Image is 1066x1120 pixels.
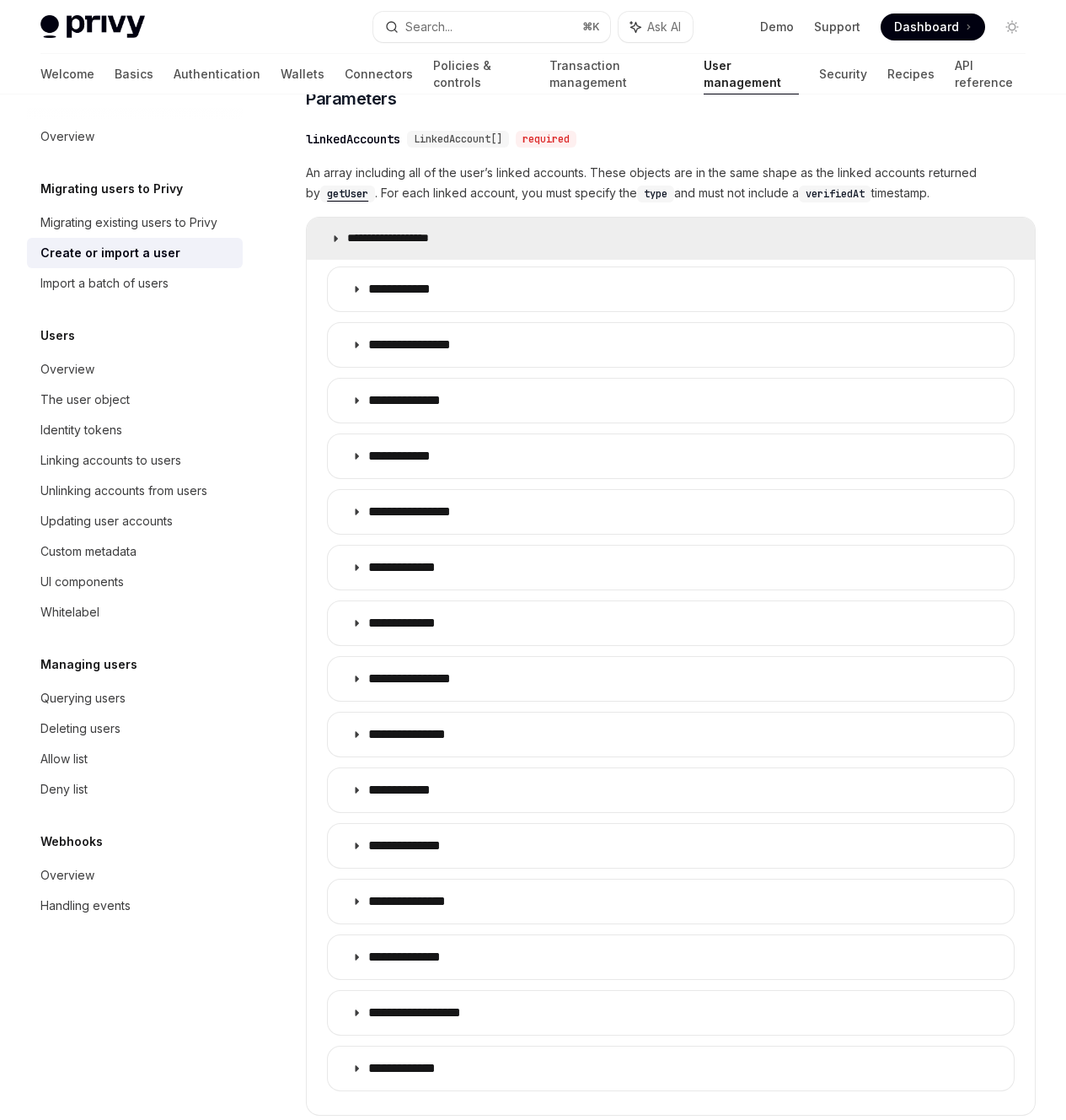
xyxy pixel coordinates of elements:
[40,572,124,592] div: UI components
[40,719,121,739] div: Deleting users
[40,450,181,471] div: Linking accounts to users
[320,186,375,200] a: getUser
[516,131,576,148] div: required
[40,54,94,94] a: Welcome
[760,19,794,35] a: Demo
[306,163,1036,203] span: An array including all of the user’s linked accounts. These objects are in the same shape as the ...
[814,19,860,35] a: Support
[281,54,324,94] a: Wallets
[40,179,183,199] h5: Migrating users to Privy
[27,713,243,744] a: Deleting users
[27,354,243,385] a: Overview
[40,359,94,380] div: Overview
[887,54,935,94] a: Recipes
[27,268,243,299] a: Import a batch of users
[619,12,693,42] button: Ask AI
[40,654,137,675] h5: Managing users
[549,54,683,94] a: Transaction management
[27,415,243,445] a: Identity tokens
[582,20,600,34] span: ⌘ K
[27,445,243,476] a: Linking accounts to users
[40,779,88,800] div: Deny list
[40,511,173,531] div: Updating user accounts
[27,597,243,627] a: Whitelabel
[40,896,131,916] div: Handling events
[704,54,800,94] a: User management
[40,213,217,233] div: Migrating existing users to Privy
[345,54,413,94] a: Connectors
[27,385,243,415] a: The user object
[894,19,959,35] span: Dashboard
[306,131,400,148] div: linkedAccounts
[40,420,122,440] div: Identity tokens
[40,865,94,886] div: Overview
[27,476,243,506] a: Unlinking accounts from users
[40,273,169,293] div: Import a batch of users
[27,567,243,597] a: UI components
[999,13,1026,40] button: Toggle dark mode
[320,186,375,202] code: getUser
[40,243,180,263] div: Create or import a user
[414,132,502,146] span: LinkedAccount[]
[881,13,985,40] a: Dashboard
[40,390,130,410] div: The user object
[40,326,75,346] h5: Users
[373,12,610,42] button: Search...⌘K
[819,54,867,94] a: Security
[27,744,243,774] a: Allow list
[27,121,243,152] a: Overview
[40,832,103,852] h5: Webhooks
[433,54,529,94] a: Policies & controls
[40,749,88,769] div: Allow list
[40,15,145,39] img: light logo
[27,207,243,238] a: Migrating existing users to Privy
[799,186,871,202] code: verifiedAt
[955,54,1026,94] a: API reference
[27,860,243,891] a: Overview
[647,19,681,35] span: Ask AI
[27,774,243,805] a: Deny list
[306,87,396,110] span: Parameters
[27,891,243,921] a: Handling events
[27,536,243,567] a: Custom metadata
[27,506,243,536] a: Updating user accounts
[40,127,94,147] div: Overview
[40,541,137,562] div: Custom metadata
[27,238,243,268] a: Create or import a user
[405,17,453,37] div: Search...
[115,54,153,94] a: Basics
[27,683,243,713] a: Querying users
[40,688,126,708] div: Querying users
[637,186,674,202] code: type
[174,54,260,94] a: Authentication
[40,602,99,622] div: Whitelabel
[40,481,207,501] div: Unlinking accounts from users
